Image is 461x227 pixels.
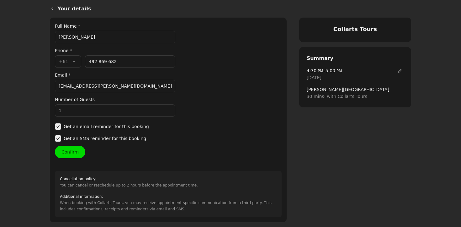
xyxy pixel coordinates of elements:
span: [DATE] [307,74,321,81]
span: PM [316,69,323,73]
span: [PERSON_NAME][GEOGRAPHIC_DATA] [307,86,404,93]
h4: Collarts Tours [307,25,404,33]
div: Phone [55,47,175,54]
span: – [307,67,342,74]
button: Edit date and time [396,67,404,75]
label: Email [55,72,175,78]
span: ​ [396,67,404,75]
div: When booking with Collarts Tours, you may receive appointment-specific communication from a third... [60,193,277,212]
h2: Additional information : [60,193,277,200]
span: 5:00 [326,68,335,73]
button: +61 [55,55,81,68]
button: Confirm [55,146,85,158]
span: PM [335,69,342,73]
a: Back [45,1,57,16]
label: Number of Guests [55,96,175,103]
span: 30 mins · with Collarts Tours [307,93,404,100]
span: Get an SMS reminder for this booking [64,135,146,142]
h2: Cancellation policy : [60,176,198,182]
span: 4:30 [307,68,316,73]
span: ​ [55,135,61,142]
div: You can cancel or reschedule up to 2 hours before the appointment time. [60,176,198,188]
label: Full Name [55,23,175,30]
span: ​ [55,123,61,130]
h2: Summary [307,55,404,62]
span: Get an email reminder for this booking [64,123,149,130]
h1: Your details [57,5,411,13]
